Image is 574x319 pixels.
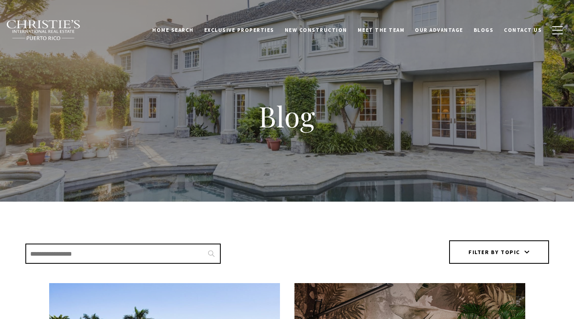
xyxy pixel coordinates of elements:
[280,22,352,38] a: New Construction
[415,26,463,33] span: Our Advantage
[410,22,468,38] a: Our Advantage
[6,20,81,41] img: Christie's International Real Estate black text logo
[352,22,410,38] a: Meet the Team
[285,26,347,33] span: New Construction
[199,22,280,38] a: Exclusive Properties
[474,26,494,33] span: Blogs
[449,240,549,264] button: Filter by topic
[147,22,199,38] a: Home Search
[126,98,448,134] h1: Blog
[504,26,542,33] span: Contact Us
[204,26,274,33] span: Exclusive Properties
[468,22,499,38] a: Blogs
